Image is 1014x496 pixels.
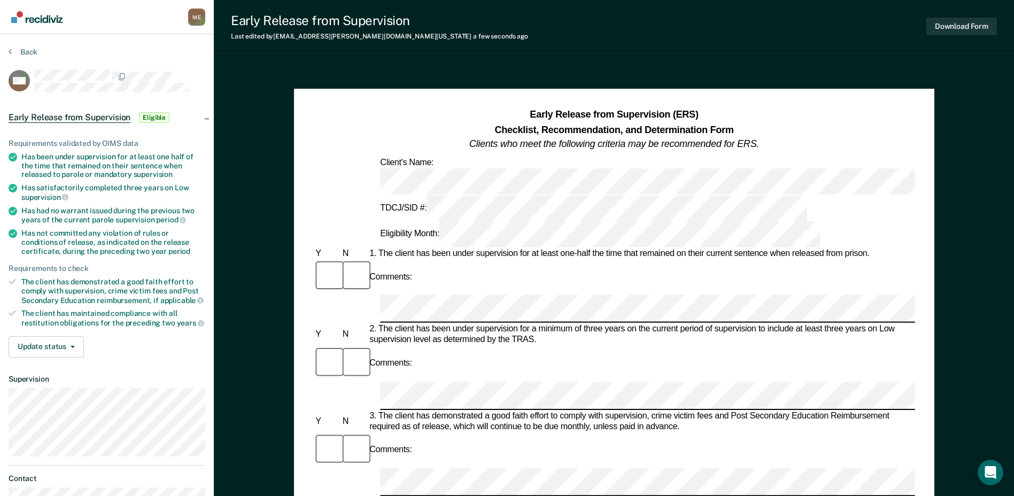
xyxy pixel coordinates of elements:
[378,221,822,247] div: Eligibility Month:
[21,206,205,224] div: Has had no warrant issued during the previous two years of the current parole supervision
[21,229,205,255] div: Has not committed any violation of rules or conditions of release, as indicated on the release ce...
[9,375,205,384] dt: Supervision
[378,195,809,221] div: TDCJ/SID #:
[21,183,205,201] div: Has satisfactorily completed three years on Low
[9,474,205,483] dt: Contact
[367,249,915,259] div: 1. The client has been under supervision for at least one-half the time that remained on their cu...
[530,110,698,120] strong: Early Release from Supervision (ERS)
[160,296,204,305] span: applicable
[188,9,205,26] button: Profile dropdown button
[367,272,414,282] div: Comments:
[231,33,528,40] div: Last edited by [EMAIL_ADDRESS][PERSON_NAME][DOMAIN_NAME][US_STATE]
[367,358,414,369] div: Comments:
[9,139,205,148] div: Requirements validated by OIMS data
[21,152,205,179] div: Has been under supervision for at least one half of the time that remained on their sentence when...
[340,416,367,427] div: N
[139,112,169,123] span: Eligible
[340,249,367,259] div: N
[9,47,37,57] button: Back
[313,249,340,259] div: Y
[340,330,367,340] div: N
[231,13,528,28] div: Early Release from Supervision
[188,9,205,26] div: M E
[21,193,68,201] span: supervision
[313,330,340,340] div: Y
[978,460,1003,485] iframe: Intercom live chat
[177,319,204,327] span: years
[134,170,173,179] span: supervision
[494,124,733,135] strong: Checklist, Recommendation, and Determination Form
[367,324,915,346] div: 2. The client has been under supervision for a minimum of three years on the current period of su...
[9,336,84,358] button: Update status
[469,138,759,149] em: Clients who meet the following criteria may be recommended for ERS.
[926,18,997,35] button: Download Form
[9,112,130,123] span: Early Release from Supervision
[313,416,340,427] div: Y
[9,264,205,273] div: Requirements to check
[367,411,915,432] div: 3. The client has demonstrated a good faith effort to comply with supervision, crime victim fees ...
[21,277,205,305] div: The client has demonstrated a good faith effort to comply with supervision, crime victim fees and...
[367,445,414,456] div: Comments:
[11,11,63,23] img: Recidiviz
[473,33,528,40] span: a few seconds ago
[156,215,186,224] span: period
[168,247,190,255] span: period
[21,309,205,327] div: The client has maintained compliance with all restitution obligations for the preceding two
